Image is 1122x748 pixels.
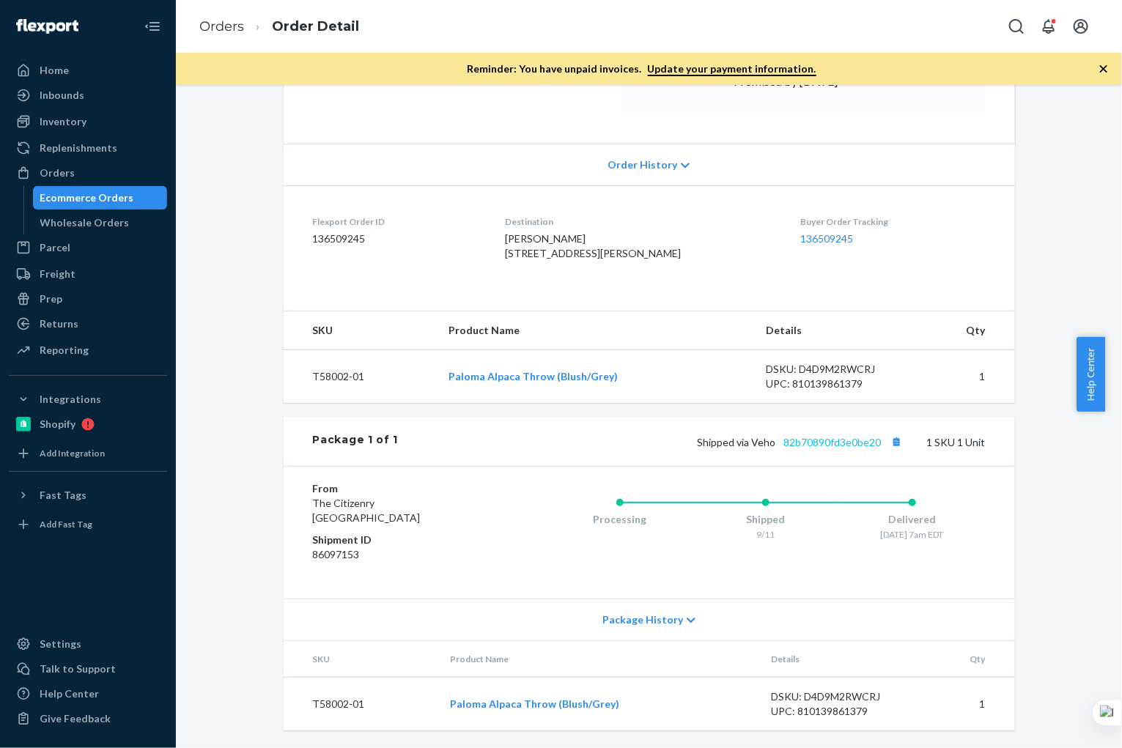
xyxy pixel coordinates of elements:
dt: Shipment ID [313,533,488,547]
a: Orders [9,161,167,185]
td: T58002-01 [284,677,439,730]
a: Update your payment information. [648,62,816,76]
a: Wholesale Orders [33,211,168,234]
div: Prep [40,292,62,306]
p: Reminder: You have unpaid invoices. [468,62,816,76]
span: The Citizenry [GEOGRAPHIC_DATA] [313,497,421,524]
span: Order History [608,158,677,172]
span: [PERSON_NAME] [STREET_ADDRESS][PERSON_NAME] [505,232,681,259]
a: Shopify [9,412,167,436]
a: Freight [9,262,167,286]
td: 1 [915,349,1014,403]
div: Settings [40,637,81,651]
div: Fast Tags [40,488,86,503]
th: Qty [920,641,1014,678]
div: UPC: 810139861379 [767,377,904,391]
dt: Buyer Order Tracking [801,215,986,228]
div: Inventory [40,114,86,129]
div: Shipped [693,512,839,527]
th: SKU [284,311,437,350]
button: Copy tracking number [887,432,907,451]
div: Home [40,63,69,78]
a: Add Integration [9,442,167,465]
div: Freight [40,267,75,281]
div: Integrations [40,392,101,407]
div: Ecommerce Orders [40,190,134,205]
div: Reporting [40,343,89,358]
a: 136509245 [801,232,854,245]
div: Replenishments [40,141,117,155]
div: Shopify [40,417,75,432]
div: Returns [40,316,78,331]
div: Talk to Support [40,662,116,676]
a: Help Center [9,682,167,706]
a: Order Detail [272,18,359,34]
div: Inbounds [40,88,84,103]
a: Settings [9,632,167,656]
img: Flexport logo [16,19,78,34]
a: Talk to Support [9,657,167,681]
span: Package History [602,612,683,627]
span: Shipped via Veho [698,436,907,448]
div: Wholesale Orders [40,215,130,230]
dt: Flexport Order ID [313,215,482,228]
button: Close Navigation [138,12,167,41]
dd: 136509245 [313,232,482,246]
div: Parcel [40,240,70,255]
button: Open notifications [1034,12,1063,41]
div: UPC: 810139861379 [772,704,909,719]
th: Product Name [438,641,759,678]
a: Paloma Alpaca Throw (Blush/Grey) [450,697,619,710]
button: Help Center [1077,337,1105,412]
a: Add Fast Tag [9,513,167,536]
td: T58002-01 [284,349,437,403]
a: 82b70890fd3e0be20 [784,436,882,448]
button: Open Search Box [1002,12,1031,41]
div: Help Center [40,686,99,701]
div: Give Feedback [40,711,111,726]
div: Processing [547,512,693,527]
div: DSKU: D4D9M2RWCRJ [772,689,909,704]
th: Product Name [437,311,755,350]
td: 1 [920,677,1014,730]
a: Ecommerce Orders [33,186,168,210]
th: Details [760,641,921,678]
div: [DATE] 7am EDT [839,528,986,541]
div: Add Fast Tag [40,518,92,530]
a: Paloma Alpaca Throw (Blush/Grey) [449,370,618,382]
th: Qty [915,311,1014,350]
a: Inbounds [9,84,167,107]
dd: 86097153 [313,547,488,562]
div: Orders [40,166,75,180]
div: Delivered [839,512,986,527]
div: Package 1 of 1 [313,432,399,451]
th: SKU [284,641,439,678]
dt: From [313,481,488,496]
a: Home [9,59,167,82]
div: Add Integration [40,447,105,459]
ol: breadcrumbs [188,5,371,48]
a: Orders [199,18,244,34]
a: Replenishments [9,136,167,160]
dt: Destination [505,215,778,228]
a: Parcel [9,236,167,259]
a: Returns [9,312,167,336]
button: Give Feedback [9,707,167,730]
div: 1 SKU 1 Unit [398,432,985,451]
div: DSKU: D4D9M2RWCRJ [767,362,904,377]
th: Details [755,311,916,350]
div: 9/11 [693,528,839,541]
a: Inventory [9,110,167,133]
a: Prep [9,287,167,311]
button: Fast Tags [9,484,167,507]
a: Reporting [9,338,167,362]
button: Open account menu [1066,12,1096,41]
button: Integrations [9,388,167,411]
